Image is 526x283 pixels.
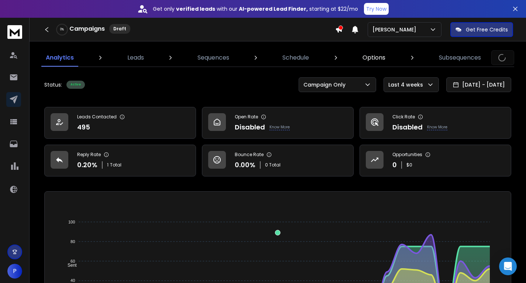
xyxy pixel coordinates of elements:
span: Total [110,162,121,168]
p: 495 [77,122,90,132]
a: Reply Rate0.20%1Total [44,145,196,176]
tspan: 60 [71,259,75,263]
tspan: 40 [71,279,75,283]
p: Analytics [46,53,74,62]
button: Try Now [364,3,389,15]
p: Leads [127,53,144,62]
tspan: 80 [71,239,75,244]
a: Options [358,49,390,67]
p: Disabled [235,122,265,132]
p: Leads Contacted [77,114,117,120]
p: $ 0 [406,162,412,168]
p: Bounce Rate [235,152,264,158]
a: Leads Contacted495 [44,107,196,139]
p: [PERSON_NAME] [372,26,419,33]
tspan: 100 [68,220,75,224]
p: Reply Rate [77,152,101,158]
button: Get Free Credits [450,22,513,37]
div: Draft [109,24,130,34]
p: Schedule [282,53,309,62]
a: Open RateDisabledKnow More [202,107,354,139]
p: Open Rate [235,114,258,120]
span: Sent [62,263,77,268]
p: Click Rate [392,114,415,120]
a: Sequences [193,49,234,67]
p: Campaign Only [303,81,348,88]
p: Sequences [197,53,229,62]
a: Click RateDisabledKnow More [360,107,511,139]
strong: AI-powered Lead Finder, [239,5,308,13]
a: Subsequences [434,49,485,67]
img: logo [7,25,22,39]
a: Leads [123,49,148,67]
p: Subsequences [439,53,481,62]
p: Last 4 weeks [388,81,426,88]
button: P [7,264,22,279]
button: [DATE] - [DATE] [446,77,511,92]
p: Get Free Credits [466,26,508,33]
a: Analytics [41,49,78,67]
a: Bounce Rate0.00%0 Total [202,145,354,176]
p: 0 % [60,27,64,32]
a: Opportunities0$0 [360,145,511,176]
p: Status: [44,81,62,88]
p: Disabled [392,122,423,132]
p: Options [362,53,385,62]
p: 0 Total [265,162,281,168]
p: 0.20 % [77,160,97,170]
p: Try Now [366,5,386,13]
strong: verified leads [176,5,215,13]
a: Schedule [278,49,313,67]
p: 0.00 % [235,160,255,170]
p: Know More [269,124,290,130]
p: Know More [427,124,447,130]
h1: Campaigns [69,24,105,33]
p: Get only with our starting at $22/mo [153,5,358,13]
p: 0 [392,160,397,170]
div: Open Intercom Messenger [499,257,517,275]
div: Active [66,81,85,89]
p: Opportunities [392,152,422,158]
span: 1 [107,162,109,168]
